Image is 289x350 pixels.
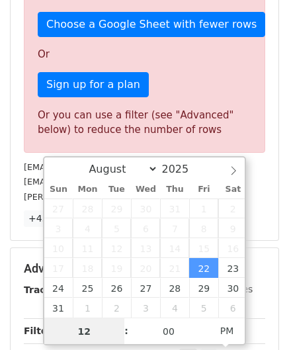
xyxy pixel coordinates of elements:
span: August 24, 2025 [44,278,73,298]
span: July 31, 2025 [160,198,189,218]
small: [PERSON_NAME][EMAIL_ADDRESS][DOMAIN_NAME] [24,192,241,202]
small: [EMAIL_ADDRESS][DOMAIN_NAME] [24,162,171,172]
span: August 3, 2025 [44,218,73,238]
span: August 1, 2025 [189,198,218,218]
span: August 8, 2025 [189,218,218,238]
span: September 1, 2025 [73,298,102,318]
span: August 18, 2025 [73,258,102,278]
span: August 10, 2025 [44,238,73,258]
span: August 21, 2025 [160,258,189,278]
input: Hour [44,318,125,345]
span: August 12, 2025 [102,238,131,258]
span: July 27, 2025 [44,198,73,218]
span: September 6, 2025 [218,298,247,318]
iframe: Chat Widget [223,286,289,350]
a: Sign up for a plan [38,72,149,97]
span: August 6, 2025 [131,218,160,238]
span: September 4, 2025 [160,298,189,318]
span: Thu [160,185,189,194]
input: Minute [128,318,209,345]
strong: Filters [24,326,58,336]
span: : [124,318,128,344]
span: August 22, 2025 [189,258,218,278]
span: August 9, 2025 [218,218,247,238]
span: September 3, 2025 [131,298,160,318]
span: Sun [44,185,73,194]
span: Tue [102,185,131,194]
span: August 13, 2025 [131,238,160,258]
span: August 2, 2025 [218,198,247,218]
span: August 16, 2025 [218,238,247,258]
span: Mon [73,185,102,194]
span: August 27, 2025 [131,278,160,298]
span: Fri [189,185,218,194]
span: August 29, 2025 [189,278,218,298]
span: Wed [131,185,160,194]
span: August 11, 2025 [73,238,102,258]
span: August 20, 2025 [131,258,160,278]
span: August 17, 2025 [44,258,73,278]
input: Year [158,163,206,175]
span: September 2, 2025 [102,298,131,318]
span: August 14, 2025 [160,238,189,258]
span: August 26, 2025 [102,278,131,298]
span: July 28, 2025 [73,198,102,218]
span: August 5, 2025 [102,218,131,238]
span: August 4, 2025 [73,218,102,238]
span: September 5, 2025 [189,298,218,318]
span: August 7, 2025 [160,218,189,238]
a: Choose a Google Sheet with fewer rows [38,12,265,37]
span: August 15, 2025 [189,238,218,258]
span: July 29, 2025 [102,198,131,218]
p: Or [38,48,251,62]
span: August 19, 2025 [102,258,131,278]
span: August 30, 2025 [218,278,247,298]
span: Click to toggle [209,318,245,344]
h5: Advanced [24,261,265,276]
span: August 31, 2025 [44,298,73,318]
small: [EMAIL_ADDRESS][DOMAIN_NAME] [24,177,171,187]
span: August 23, 2025 [218,258,247,278]
span: July 30, 2025 [131,198,160,218]
strong: Tracking [24,284,68,295]
span: August 25, 2025 [73,278,102,298]
span: Sat [218,185,247,194]
span: August 28, 2025 [160,278,189,298]
a: +43 more [24,210,79,227]
div: Or you can use a filter (see "Advanced" below) to reduce the number of rows [38,108,251,138]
